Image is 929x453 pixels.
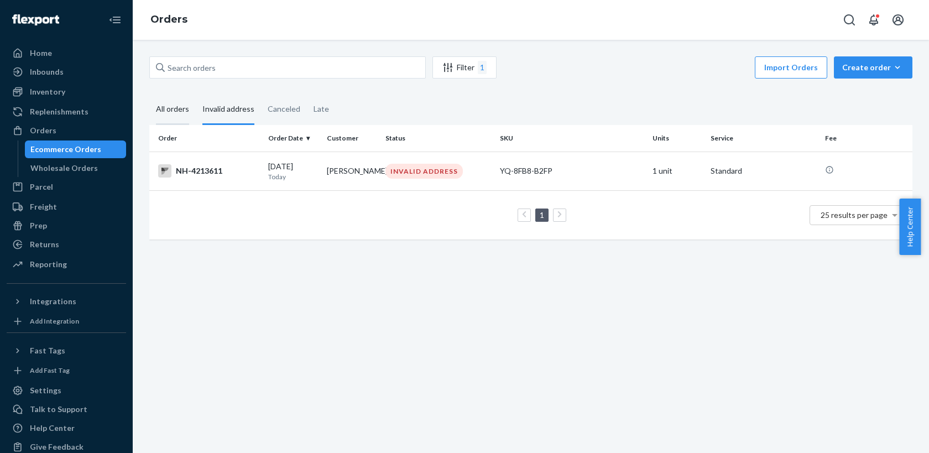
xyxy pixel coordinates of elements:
[25,140,127,158] a: Ecommerce Orders
[30,423,75,434] div: Help Center
[648,125,707,152] th: Units
[478,61,487,74] div: 1
[381,125,495,152] th: Status
[711,165,816,176] p: Standard
[887,9,909,31] button: Open account menu
[268,161,318,181] div: [DATE]
[537,210,546,220] a: Page 1 is your current page
[30,144,101,155] div: Ecommerce Orders
[433,61,496,74] div: Filter
[30,86,65,97] div: Inventory
[834,56,912,79] button: Create order
[7,382,126,399] a: Settings
[500,165,644,176] div: YQ-8FB8-B2FP
[432,56,497,79] button: Filter
[7,400,126,418] a: Talk to Support
[7,217,126,235] a: Prep
[150,13,187,25] a: Orders
[264,125,322,152] th: Order Date
[149,56,426,79] input: Search orders
[30,106,88,117] div: Replenishments
[30,366,70,375] div: Add Fast Tag
[495,125,648,152] th: SKU
[7,198,126,216] a: Freight
[30,66,64,77] div: Inbounds
[7,419,126,437] a: Help Center
[12,14,59,25] img: Flexport logo
[7,342,126,360] button: Fast Tags
[7,178,126,196] a: Parcel
[104,9,126,31] button: Close Navigation
[327,133,377,143] div: Customer
[268,95,300,123] div: Canceled
[30,441,83,452] div: Give Feedback
[30,48,52,59] div: Home
[7,83,126,101] a: Inventory
[863,9,885,31] button: Open notifications
[899,199,921,255] button: Help Center
[706,125,821,152] th: Service
[25,159,127,177] a: Wholesale Orders
[7,63,126,81] a: Inbounds
[30,181,53,192] div: Parcel
[821,210,888,220] span: 25 results per page
[30,259,67,270] div: Reporting
[7,315,126,328] a: Add Integration
[648,152,707,190] td: 1 unit
[30,201,57,212] div: Freight
[30,316,79,326] div: Add Integration
[158,164,259,178] div: NH-4213611
[7,293,126,310] button: Integrations
[755,56,827,79] button: Import Orders
[7,44,126,62] a: Home
[842,62,904,73] div: Create order
[202,95,254,125] div: Invalid address
[30,345,65,356] div: Fast Tags
[385,164,463,179] div: INVALID ADDRESS
[30,163,98,174] div: Wholesale Orders
[7,122,126,139] a: Orders
[268,172,318,181] p: Today
[322,152,381,190] td: [PERSON_NAME]
[142,4,196,36] ol: breadcrumbs
[30,296,76,307] div: Integrations
[30,404,87,415] div: Talk to Support
[30,385,61,396] div: Settings
[30,125,56,136] div: Orders
[7,256,126,273] a: Reporting
[838,9,860,31] button: Open Search Box
[314,95,329,123] div: Late
[30,239,59,250] div: Returns
[821,125,912,152] th: Fee
[7,103,126,121] a: Replenishments
[7,236,126,253] a: Returns
[156,95,189,125] div: All orders
[149,125,264,152] th: Order
[7,364,126,377] a: Add Fast Tag
[30,220,47,231] div: Prep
